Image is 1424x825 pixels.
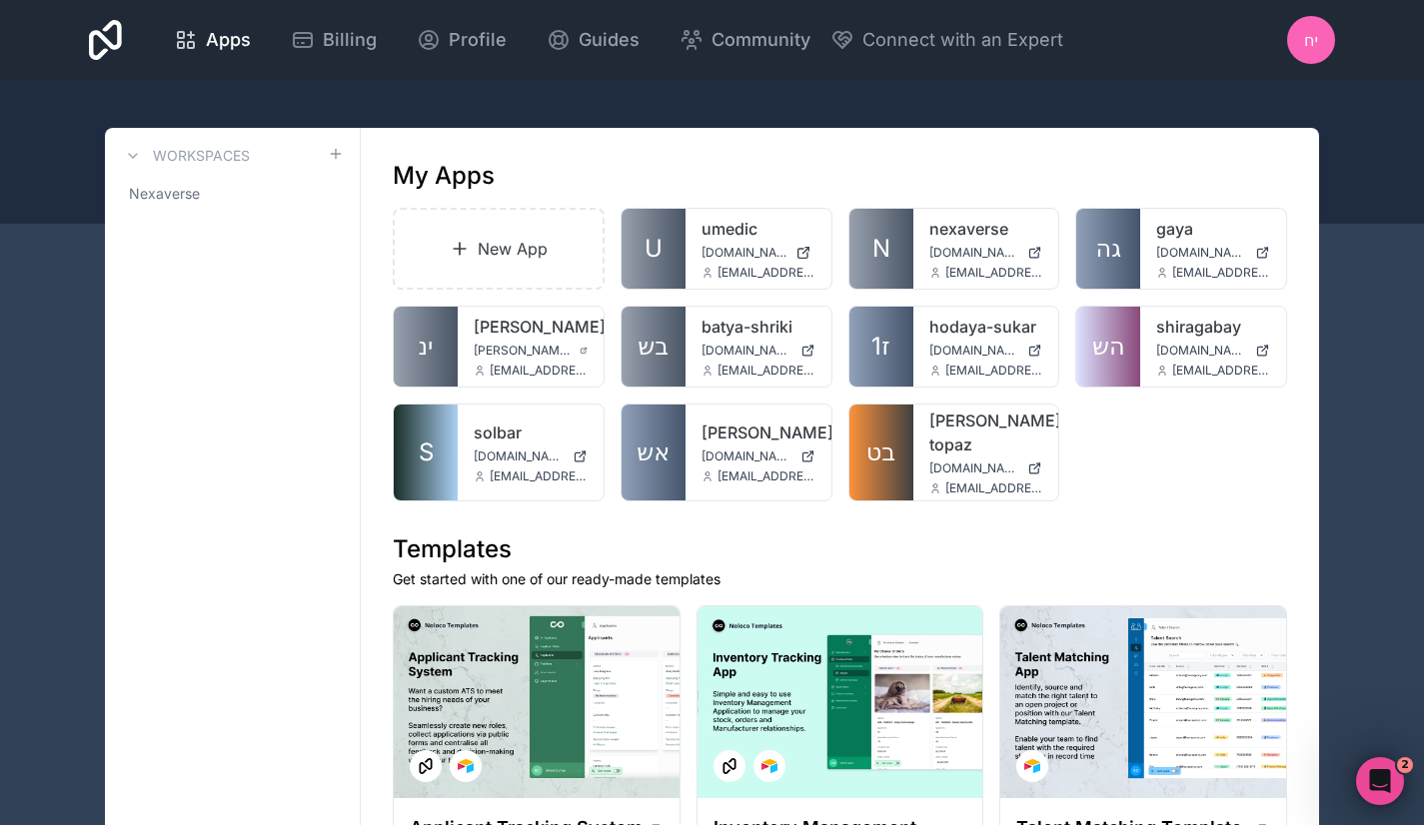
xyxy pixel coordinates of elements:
span: אש [637,436,670,468]
a: U [622,209,686,289]
span: גה [1095,233,1121,265]
a: ז1 [849,307,913,387]
a: Billing [275,18,393,62]
span: [DOMAIN_NAME] [929,460,1020,476]
span: [DOMAIN_NAME] [702,448,792,464]
span: N [872,233,890,265]
a: N [849,209,913,289]
a: umedic [702,217,815,241]
a: [PERSON_NAME][DOMAIN_NAME] [474,343,588,359]
span: [PERSON_NAME][DOMAIN_NAME] [474,343,572,359]
span: [EMAIL_ADDRESS][DOMAIN_NAME] [490,468,588,484]
span: [EMAIL_ADDRESS][DOMAIN_NAME] [490,363,588,379]
button: Connect with an Expert [830,26,1063,54]
img: Airtable Logo [761,758,777,774]
span: בט [866,436,895,468]
a: גה [1076,209,1140,289]
a: Apps [158,18,267,62]
span: [EMAIL_ADDRESS][DOMAIN_NAME] [1172,265,1270,281]
a: [DOMAIN_NAME] [929,343,1043,359]
span: [EMAIL_ADDRESS][DOMAIN_NAME] [1172,363,1270,379]
a: batya-shriki [702,315,815,339]
a: shiragabay [1156,315,1270,339]
a: S [394,405,458,500]
span: Nexaverse [129,184,200,204]
span: [DOMAIN_NAME] [1156,245,1247,261]
a: solbar [474,420,588,444]
span: Community [712,26,810,54]
a: Nexaverse [121,176,344,212]
a: gaya [1156,217,1270,241]
span: [DOMAIN_NAME] [702,245,787,261]
span: [EMAIL_ADDRESS][DOMAIN_NAME] [717,265,815,281]
a: New App [393,208,605,290]
a: [DOMAIN_NAME] [702,448,815,464]
span: [DOMAIN_NAME] [474,448,565,464]
span: 2 [1397,757,1413,773]
span: הש [1092,331,1125,363]
a: בש [622,307,686,387]
a: [DOMAIN_NAME] [929,460,1043,476]
span: ינ [419,331,434,363]
span: [DOMAIN_NAME] [702,343,792,359]
span: U [645,233,663,265]
a: ינ [394,307,458,387]
a: [DOMAIN_NAME] [474,448,588,464]
span: [DOMAIN_NAME] [1156,343,1247,359]
span: Apps [206,26,251,54]
h1: My Apps [393,160,495,192]
span: Guides [579,26,640,54]
span: Connect with an Expert [862,26,1063,54]
span: [EMAIL_ADDRESS][DOMAIN_NAME] [717,363,815,379]
iframe: Intercom live chat [1356,757,1404,805]
span: Profile [449,26,507,54]
span: ז1 [871,331,889,363]
a: [PERSON_NAME]-topaz [929,409,1043,456]
a: [DOMAIN_NAME] [1156,245,1270,261]
span: [EMAIL_ADDRESS][DOMAIN_NAME] [717,468,815,484]
span: [DOMAIN_NAME] [929,245,1020,261]
span: S [419,436,434,468]
a: hodaya-sukar [929,315,1043,339]
a: [PERSON_NAME] [702,420,815,444]
span: [EMAIL_ADDRESS][DOMAIN_NAME] [945,363,1043,379]
a: [DOMAIN_NAME] [702,245,815,261]
span: Billing [323,26,377,54]
span: בש [638,331,669,363]
a: Community [664,18,826,62]
a: הש [1076,307,1140,387]
a: nexaverse [929,217,1043,241]
a: [PERSON_NAME] [474,315,588,339]
a: [DOMAIN_NAME] [702,343,815,359]
span: [EMAIL_ADDRESS][DOMAIN_NAME] [945,480,1043,496]
span: [DOMAIN_NAME] [929,343,1020,359]
h1: Templates [393,533,1287,565]
a: Guides [531,18,656,62]
img: Airtable Logo [1024,758,1040,774]
a: בט [849,405,913,500]
a: אש [622,405,686,500]
p: Get started with one of our ready-made templates [393,569,1287,589]
a: Profile [401,18,523,62]
a: Workspaces [121,144,250,168]
span: יח [1304,28,1318,52]
img: Airtable Logo [458,758,474,774]
a: [DOMAIN_NAME] [1156,343,1270,359]
a: [DOMAIN_NAME] [929,245,1043,261]
span: [EMAIL_ADDRESS][DOMAIN_NAME] [945,265,1043,281]
h3: Workspaces [153,146,250,166]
